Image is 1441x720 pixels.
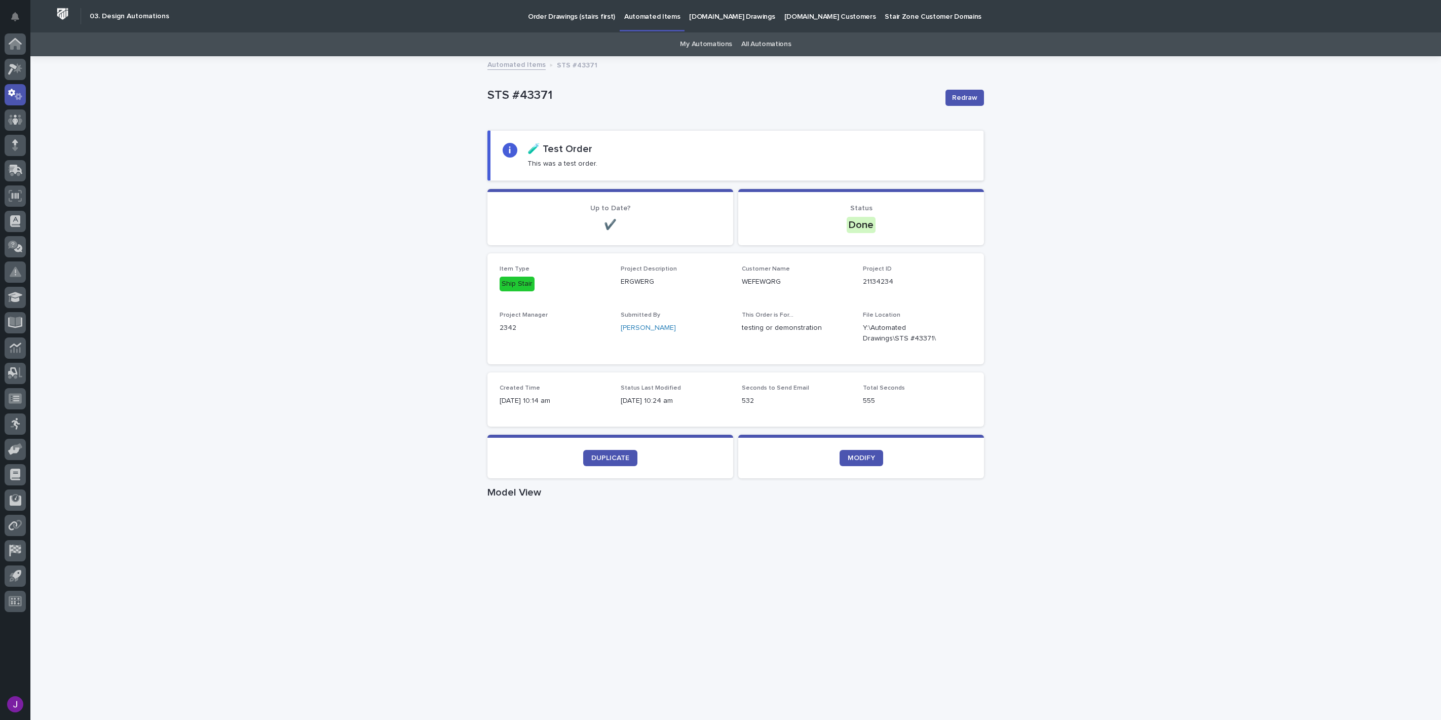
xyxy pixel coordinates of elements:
[742,266,790,272] span: Customer Name
[863,385,905,391] span: Total Seconds
[863,277,972,287] p: 21134234
[621,323,676,333] a: [PERSON_NAME]
[590,205,631,212] span: Up to Date?
[621,312,660,318] span: Submitted By
[500,312,548,318] span: Project Manager
[742,312,793,318] span: This Order is For...
[850,205,873,212] span: Status
[863,312,900,318] span: File Location
[500,396,609,406] p: [DATE] 10:14 am
[621,266,677,272] span: Project Description
[527,143,592,155] h2: 🧪 Test Order
[621,385,681,391] span: Status Last Modified
[583,450,637,466] a: DUPLICATE
[500,266,529,272] span: Item Type
[557,59,597,70] p: STS #43371
[847,217,876,233] div: Done
[53,5,72,23] img: Workspace Logo
[863,323,947,344] : Y:\Automated Drawings\STS #43371\
[500,385,540,391] span: Created Time
[863,396,972,406] p: 555
[952,93,977,103] span: Redraw
[527,159,597,168] p: This was a test order.
[5,694,26,715] button: users-avatar
[90,12,169,21] h2: 03. Design Automations
[487,58,546,70] a: Automated Items
[591,454,629,462] span: DUPLICATE
[848,454,875,462] span: MODIFY
[13,12,26,28] div: Notifications
[742,323,851,333] p: testing or demonstration
[621,396,730,406] p: [DATE] 10:24 am
[621,277,730,287] p: ERGWERG
[742,277,851,287] p: WEFEWQRG
[487,88,937,103] p: STS #43371
[945,90,984,106] button: Redraw
[5,6,26,27] button: Notifications
[863,266,892,272] span: Project ID
[742,396,851,406] p: 532
[742,385,809,391] span: Seconds to Send Email
[500,277,535,291] div: Ship Stair
[840,450,883,466] a: MODIFY
[487,486,984,499] h1: Model View
[500,219,721,231] p: ✔️
[500,323,609,333] p: 2342
[741,32,791,56] a: All Automations
[680,32,732,56] a: My Automations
